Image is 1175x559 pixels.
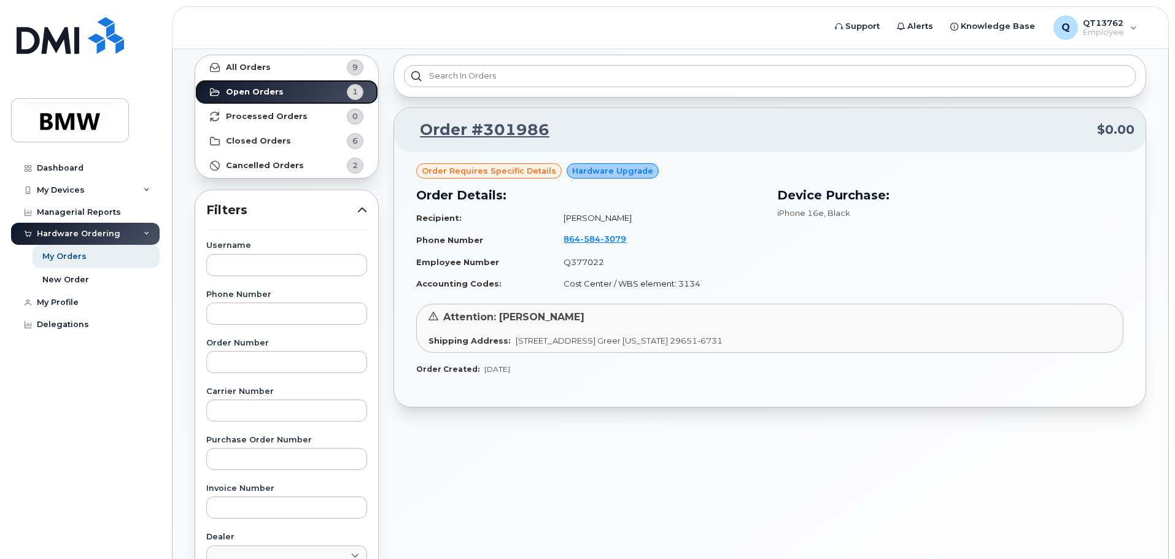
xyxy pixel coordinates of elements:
span: iPhone 16e [777,208,824,218]
a: Processed Orders0 [195,104,378,129]
span: 2 [352,160,358,171]
span: 3079 [600,234,626,244]
span: Employee [1083,28,1124,37]
a: Knowledge Base [942,14,1044,39]
span: Support [845,20,880,33]
strong: Open Orders [226,87,284,97]
strong: Closed Orders [226,136,291,146]
span: 864 [564,234,626,244]
span: Hardware Upgrade [572,165,653,177]
span: 6 [352,135,358,147]
strong: Cancelled Orders [226,161,304,171]
label: Phone Number [206,291,367,299]
input: Search in orders [404,65,1136,87]
span: 0 [352,110,358,122]
strong: Processed Orders [226,112,308,121]
span: Filters [206,201,357,219]
strong: Recipient: [416,213,462,223]
span: $0.00 [1097,121,1134,139]
span: Knowledge Base [961,20,1035,33]
td: Q377022 [553,252,762,273]
a: Support [826,14,888,39]
strong: Accounting Codes: [416,279,502,288]
span: Attention: [PERSON_NAME] [443,311,584,323]
a: Cancelled Orders2 [195,153,378,178]
a: Closed Orders6 [195,129,378,153]
label: Purchase Order Number [206,436,367,444]
label: Order Number [206,339,367,347]
a: All Orders9 [195,55,378,80]
span: [DATE] [484,364,510,374]
span: 9 [352,61,358,73]
label: Username [206,242,367,250]
iframe: Messenger Launcher [1122,506,1166,550]
label: Invoice Number [206,485,367,493]
strong: Shipping Address: [429,336,511,345]
a: Alerts [888,14,942,39]
a: Open Orders1 [195,80,378,104]
h3: Device Purchase: [777,186,1123,204]
strong: Employee Number [416,257,499,267]
h3: Order Details: [416,186,762,204]
span: Q [1061,20,1070,35]
strong: Phone Number [416,235,483,245]
div: QT13762 [1045,15,1146,40]
label: Carrier Number [206,388,367,396]
span: [STREET_ADDRESS] Greer [US_STATE] 29651-6731 [516,336,723,345]
strong: Order Created: [416,364,479,374]
span: Order requires Specific details [422,165,556,177]
span: Alerts [907,20,933,33]
td: [PERSON_NAME] [553,207,762,229]
label: Dealer [206,533,367,541]
strong: All Orders [226,63,271,72]
a: Order #301986 [405,119,549,141]
span: 1 [352,86,358,98]
span: , Black [824,208,850,218]
span: QT13762 [1083,18,1124,28]
td: Cost Center / WBS element: 3134 [553,273,762,295]
span: 584 [580,234,600,244]
a: 8645843079 [564,234,641,244]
